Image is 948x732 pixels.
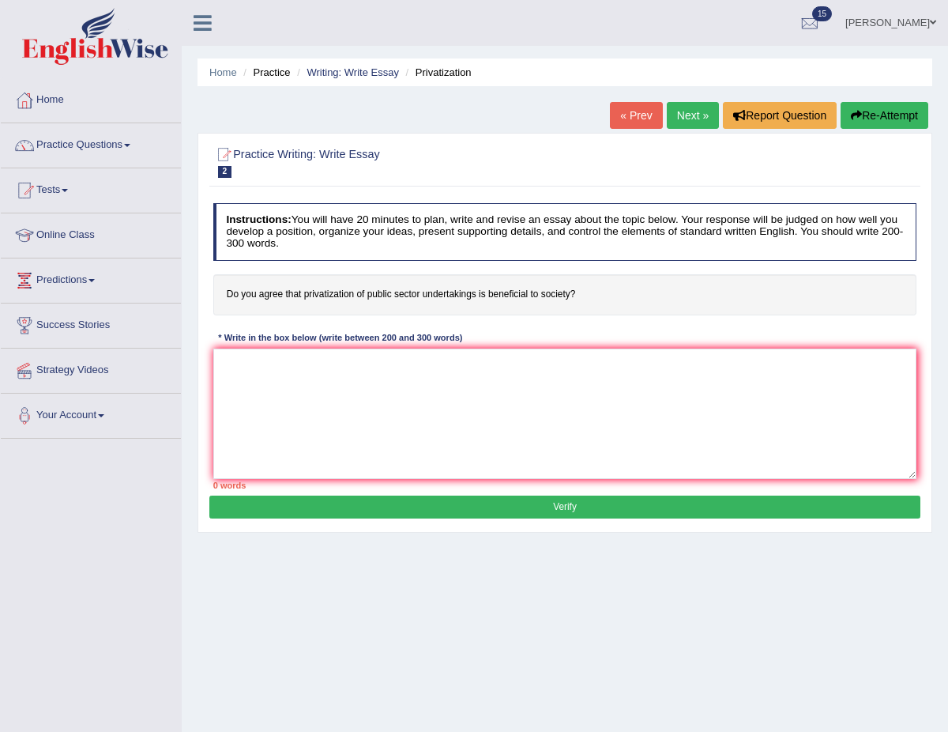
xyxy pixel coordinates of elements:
a: Writing: Write Essay [307,66,399,78]
a: Online Class [1,213,181,253]
a: Strategy Videos [1,349,181,388]
a: Home [1,78,181,118]
li: Practice [239,65,290,80]
a: Home [209,66,237,78]
div: * Write in the box below (write between 200 and 300 words) [213,332,468,345]
a: Tests [1,168,181,208]
span: 15 [812,6,832,21]
a: Next » [667,102,719,129]
span: 2 [218,166,232,178]
div: 0 words [213,479,917,492]
b: Instructions: [226,213,291,225]
button: Verify [209,496,920,519]
a: Your Account [1,394,181,433]
h2: Practice Writing: Write Essay [213,145,649,178]
button: Report Question [723,102,837,129]
a: Predictions [1,258,181,298]
li: Privatization [402,65,472,80]
a: Practice Questions [1,123,181,163]
h4: You will have 20 minutes to plan, write and revise an essay about the topic below. Your response ... [213,203,917,260]
a: « Prev [610,102,662,129]
h4: Do you agree that privatization of public sector undertakings is beneficial to society? [213,274,917,315]
a: Success Stories [1,304,181,343]
button: Re-Attempt [841,102,928,129]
